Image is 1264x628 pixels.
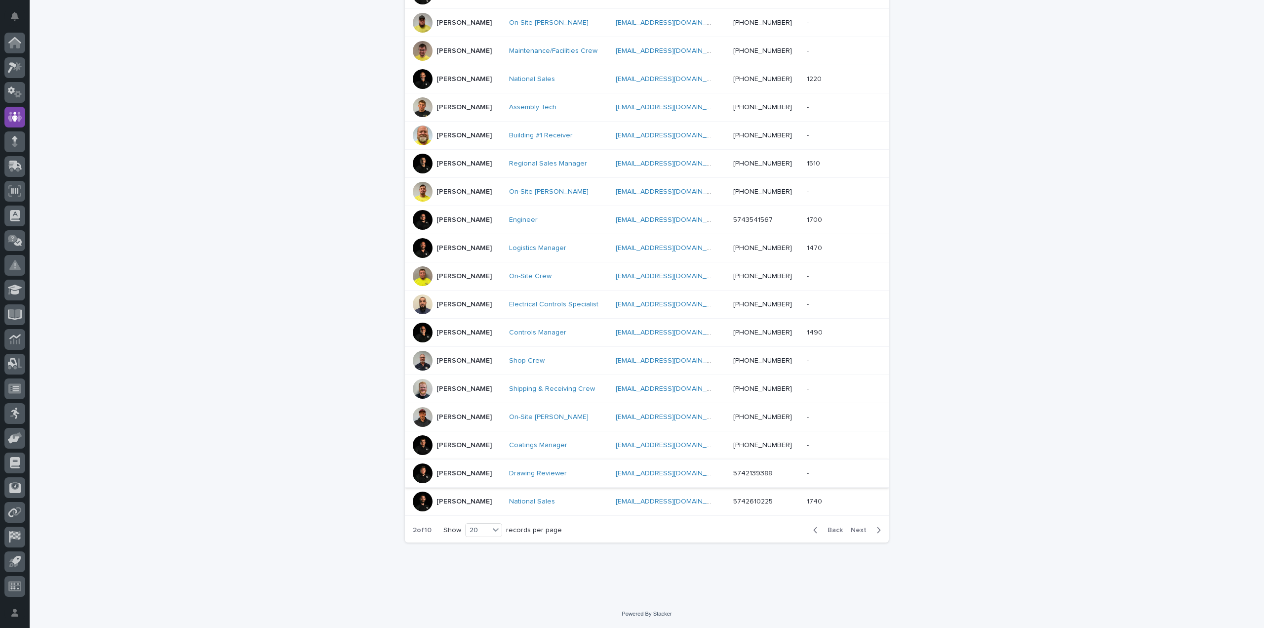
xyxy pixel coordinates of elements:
[506,526,562,535] p: records per page
[616,132,727,139] a: [EMAIL_ADDRESS][DOMAIN_NAME]
[807,242,824,252] p: 1470
[405,150,889,178] tr: [PERSON_NAME]Regional Sales Manager [EMAIL_ADDRESS][DOMAIN_NAME] [PHONE_NUMBER]15101510
[616,188,727,195] a: [EMAIL_ADDRESS][DOMAIN_NAME]
[509,469,567,478] a: Drawing Reviewer
[616,385,727,392] a: [EMAIL_ADDRESS][DOMAIN_NAME]
[733,357,792,364] a: [PHONE_NUMBER]
[436,385,492,393] p: [PERSON_NAME]
[616,76,727,83] a: [EMAIL_ADDRESS][DOMAIN_NAME]
[733,104,792,111] a: [PHONE_NUMBER]
[807,439,811,450] p: -
[509,244,566,252] a: Logistics Manager
[436,160,492,168] p: [PERSON_NAME]
[807,298,811,309] p: -
[616,47,727,54] a: [EMAIL_ADDRESS][DOMAIN_NAME]
[436,272,492,281] p: [PERSON_NAME]
[616,470,727,477] a: [EMAIL_ADDRESS][DOMAIN_NAME]
[807,45,811,55] p: -
[509,300,598,309] a: Electrical Controls Specialist
[733,216,773,223] a: 5743541567
[405,93,889,122] tr: [PERSON_NAME]Assembly Tech [EMAIL_ADDRESS][DOMAIN_NAME] [PHONE_NUMBER]--
[436,188,492,196] p: [PERSON_NAME]
[405,319,889,347] tr: [PERSON_NAME]Controls Manager [EMAIL_ADDRESS][DOMAIN_NAME] [PHONE_NUMBER]14901490
[405,234,889,262] tr: [PERSON_NAME]Logistics Manager [EMAIL_ADDRESS][DOMAIN_NAME] [PHONE_NUMBER]14701470
[509,385,595,393] a: Shipping & Receiving Crew
[436,103,492,112] p: [PERSON_NAME]
[405,488,889,516] tr: [PERSON_NAME]National Sales [EMAIL_ADDRESS][DOMAIN_NAME] 574261022517401740
[4,6,25,27] button: Notifications
[405,518,439,543] p: 2 of 10
[436,47,492,55] p: [PERSON_NAME]
[616,273,727,280] a: [EMAIL_ADDRESS][DOMAIN_NAME]
[405,431,889,460] tr: [PERSON_NAME]Coatings Manager [EMAIL_ADDRESS][DOMAIN_NAME] [PHONE_NUMBER]--
[405,291,889,319] tr: [PERSON_NAME]Electrical Controls Specialist [EMAIL_ADDRESS][DOMAIN_NAME] [PHONE_NUMBER]--
[807,355,811,365] p: -
[436,357,492,365] p: [PERSON_NAME]
[807,186,811,196] p: -
[405,122,889,150] tr: [PERSON_NAME]Building #1 Receiver [EMAIL_ADDRESS][DOMAIN_NAME] [PHONE_NUMBER]--
[616,160,727,167] a: [EMAIL_ADDRESS][DOMAIN_NAME]
[851,527,872,534] span: Next
[847,526,889,535] button: Next
[822,527,843,534] span: Back
[405,37,889,65] tr: [PERSON_NAME]Maintenance/Facilities Crew [EMAIL_ADDRESS][DOMAIN_NAME] [PHONE_NUMBER]--
[509,160,587,168] a: Regional Sales Manager
[616,414,727,420] a: [EMAIL_ADDRESS][DOMAIN_NAME]
[443,526,461,535] p: Show
[733,19,792,26] a: [PHONE_NUMBER]
[509,47,597,55] a: Maintenance/Facilities Crew
[807,73,824,84] p: 1220
[436,131,492,140] p: [PERSON_NAME]
[436,300,492,309] p: [PERSON_NAME]
[733,273,792,280] a: [PHONE_NUMBER]
[405,65,889,93] tr: [PERSON_NAME]National Sales [EMAIL_ADDRESS][DOMAIN_NAME] [PHONE_NUMBER]12201220
[436,75,492,84] p: [PERSON_NAME]
[405,460,889,488] tr: [PERSON_NAME]Drawing Reviewer [EMAIL_ADDRESS][DOMAIN_NAME] 5742139388--
[807,383,811,393] p: -
[509,19,589,27] a: On-Site [PERSON_NAME]
[509,413,589,421] a: On-Site [PERSON_NAME]
[733,498,773,505] a: 5742610225
[733,160,792,167] a: [PHONE_NUMBER]
[509,441,567,450] a: Coatings Manager
[436,19,492,27] p: [PERSON_NAME]
[807,270,811,281] p: -
[616,245,727,251] a: [EMAIL_ADDRESS][DOMAIN_NAME]
[733,132,792,139] a: [PHONE_NUMBER]
[405,206,889,234] tr: [PERSON_NAME]Engineer [EMAIL_ADDRESS][DOMAIN_NAME] 574354156717001700
[733,245,792,251] a: [PHONE_NUMBER]
[622,611,671,617] a: Powered By Stacker
[616,357,727,364] a: [EMAIL_ADDRESS][DOMAIN_NAME]
[807,496,824,506] p: 1740
[807,129,811,140] p: -
[807,17,811,27] p: -
[436,216,492,224] p: [PERSON_NAME]
[733,385,792,392] a: [PHONE_NUMBER]
[405,403,889,431] tr: [PERSON_NAME]On-Site [PERSON_NAME] [EMAIL_ADDRESS][DOMAIN_NAME] [PHONE_NUMBER]--
[405,347,889,375] tr: [PERSON_NAME]Shop Crew [EMAIL_ADDRESS][DOMAIN_NAME] [PHONE_NUMBER]--
[733,442,792,449] a: [PHONE_NUMBER]
[466,525,489,536] div: 20
[509,188,589,196] a: On-Site [PERSON_NAME]
[509,103,556,112] a: Assembly Tech
[436,244,492,252] p: [PERSON_NAME]
[733,329,792,336] a: [PHONE_NUMBER]
[616,498,727,505] a: [EMAIL_ADDRESS][DOMAIN_NAME]
[616,104,727,111] a: [EMAIL_ADDRESS][DOMAIN_NAME]
[509,272,552,281] a: On-Site Crew
[733,47,792,54] a: [PHONE_NUMBER]
[436,329,492,337] p: [PERSON_NAME]
[12,12,25,28] div: Notifications
[807,158,822,168] p: 1510
[509,216,538,224] a: Engineer
[509,75,555,84] a: National Sales
[733,76,792,83] a: [PHONE_NUMBER]
[616,19,727,26] a: [EMAIL_ADDRESS][DOMAIN_NAME]
[436,498,492,506] p: [PERSON_NAME]
[807,327,825,337] p: 1490
[405,375,889,403] tr: [PERSON_NAME]Shipping & Receiving Crew [EMAIL_ADDRESS][DOMAIN_NAME] [PHONE_NUMBER]--
[733,301,792,308] a: [PHONE_NUMBER]
[436,469,492,478] p: [PERSON_NAME]
[733,470,772,477] a: 5742139388
[807,214,824,224] p: 1700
